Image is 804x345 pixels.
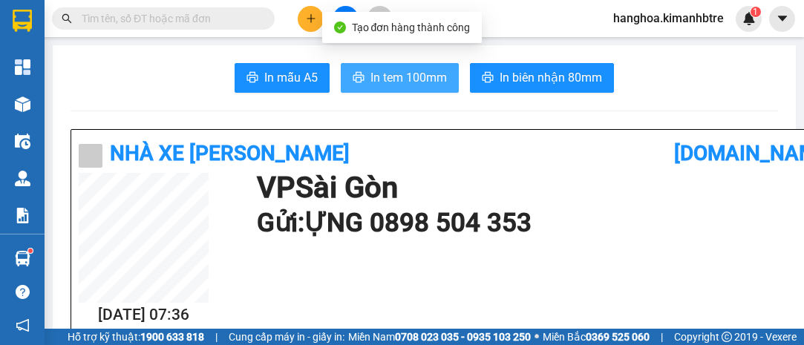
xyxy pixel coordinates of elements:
[15,59,30,75] img: dashboard-icon
[15,208,30,223] img: solution-icon
[79,303,209,327] h2: [DATE] 07:36
[16,285,30,299] span: question-circle
[264,68,318,87] span: In mẫu A5
[229,329,344,345] span: Cung cấp máy in - giấy in:
[110,141,350,165] b: Nhà xe [PERSON_NAME]
[246,71,258,85] span: printer
[601,9,736,27] span: hanghoa.kimanhbtre
[82,10,257,27] input: Tìm tên, số ĐT hoặc mã đơn
[470,63,614,93] button: printerIn biên nhận 80mm
[776,12,789,25] span: caret-down
[15,134,30,149] img: warehouse-icon
[62,13,72,24] span: search
[722,332,732,342] span: copyright
[367,6,393,32] button: aim
[482,71,494,85] span: printer
[500,68,602,87] span: In biên nhận 80mm
[235,63,330,93] button: printerIn mẫu A5
[15,251,30,266] img: warehouse-icon
[306,13,316,24] span: plus
[769,6,795,32] button: caret-down
[334,22,346,33] span: check-circle
[341,63,459,93] button: printerIn tem 100mm
[348,329,531,345] span: Miền Nam
[333,6,359,32] button: file-add
[13,10,32,32] img: logo-vxr
[28,249,33,253] sup: 1
[742,12,756,25] img: icon-new-feature
[298,6,324,32] button: plus
[751,7,761,17] sup: 1
[15,171,30,186] img: warehouse-icon
[140,331,204,343] strong: 1900 633 818
[15,96,30,112] img: warehouse-icon
[661,329,663,345] span: |
[753,7,758,17] span: 1
[395,331,531,343] strong: 0708 023 035 - 0935 103 250
[535,334,539,340] span: ⚪️
[352,22,471,33] span: Tạo đơn hàng thành công
[215,329,218,345] span: |
[586,331,650,343] strong: 0369 525 060
[68,329,204,345] span: Hỗ trợ kỹ thuật:
[370,68,447,87] span: In tem 100mm
[543,329,650,345] span: Miền Bắc
[16,318,30,332] span: notification
[353,71,365,85] span: printer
